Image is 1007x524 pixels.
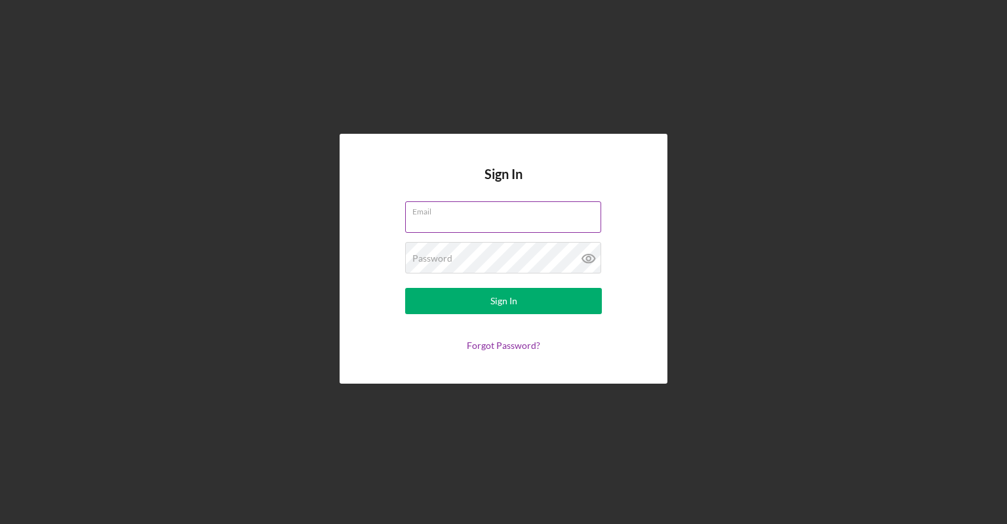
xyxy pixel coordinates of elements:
a: Forgot Password? [467,340,540,351]
label: Password [412,253,452,264]
label: Email [412,202,601,216]
button: Sign In [405,288,602,314]
div: Sign In [490,288,517,314]
h4: Sign In [484,167,523,201]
